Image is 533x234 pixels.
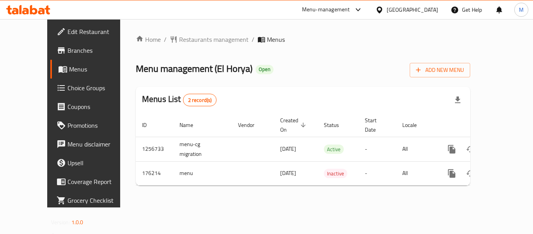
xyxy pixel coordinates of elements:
[50,191,136,210] a: Grocery Checklist
[50,97,136,116] a: Coupons
[179,120,203,130] span: Name
[442,140,461,159] button: more
[173,137,232,161] td: menu-cg migration
[183,96,217,104] span: 2 record(s)
[256,65,274,74] div: Open
[68,121,130,130] span: Promotions
[136,60,252,77] span: Menu management ( El Horya )
[410,63,470,77] button: Add New Menu
[50,22,136,41] a: Edit Restaurant
[68,27,130,36] span: Edit Restaurant
[402,120,427,130] span: Locale
[50,154,136,172] a: Upsell
[136,35,161,44] a: Home
[68,196,130,205] span: Grocery Checklist
[50,135,136,154] a: Menu disclaimer
[50,41,136,60] a: Branches
[461,140,480,159] button: Change Status
[136,113,524,186] table: enhanced table
[280,168,296,178] span: [DATE]
[68,139,130,149] span: Menu disclaimer
[136,137,173,161] td: 1256733
[238,120,265,130] span: Vendor
[365,116,387,134] span: Start Date
[359,161,396,185] td: -
[461,164,480,183] button: Change Status
[302,5,350,14] div: Menu-management
[252,35,254,44] li: /
[50,172,136,191] a: Coverage Report
[50,116,136,135] a: Promotions
[396,161,436,185] td: All
[416,65,464,75] span: Add New Menu
[68,158,130,168] span: Upsell
[71,217,84,227] span: 1.0.0
[280,116,308,134] span: Created On
[50,60,136,79] a: Menus
[267,35,285,44] span: Menus
[442,164,461,183] button: more
[136,35,470,44] nav: breadcrumb
[448,91,467,109] div: Export file
[387,5,438,14] div: [GEOGRAPHIC_DATA]
[396,137,436,161] td: All
[51,217,70,227] span: Version:
[324,145,344,154] div: Active
[68,46,130,55] span: Branches
[256,66,274,73] span: Open
[324,169,347,178] span: Inactive
[68,102,130,111] span: Coupons
[179,35,249,44] span: Restaurants management
[280,144,296,154] span: [DATE]
[170,35,249,44] a: Restaurants management
[173,161,232,185] td: menu
[142,120,157,130] span: ID
[324,145,344,154] span: Active
[68,83,130,93] span: Choice Groups
[324,120,349,130] span: Status
[436,113,524,137] th: Actions
[50,79,136,97] a: Choice Groups
[519,5,524,14] span: M
[183,94,217,106] div: Total records count
[164,35,167,44] li: /
[68,177,130,186] span: Coverage Report
[142,93,217,106] h2: Menus List
[69,64,130,74] span: Menus
[359,137,396,161] td: -
[136,161,173,185] td: 176214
